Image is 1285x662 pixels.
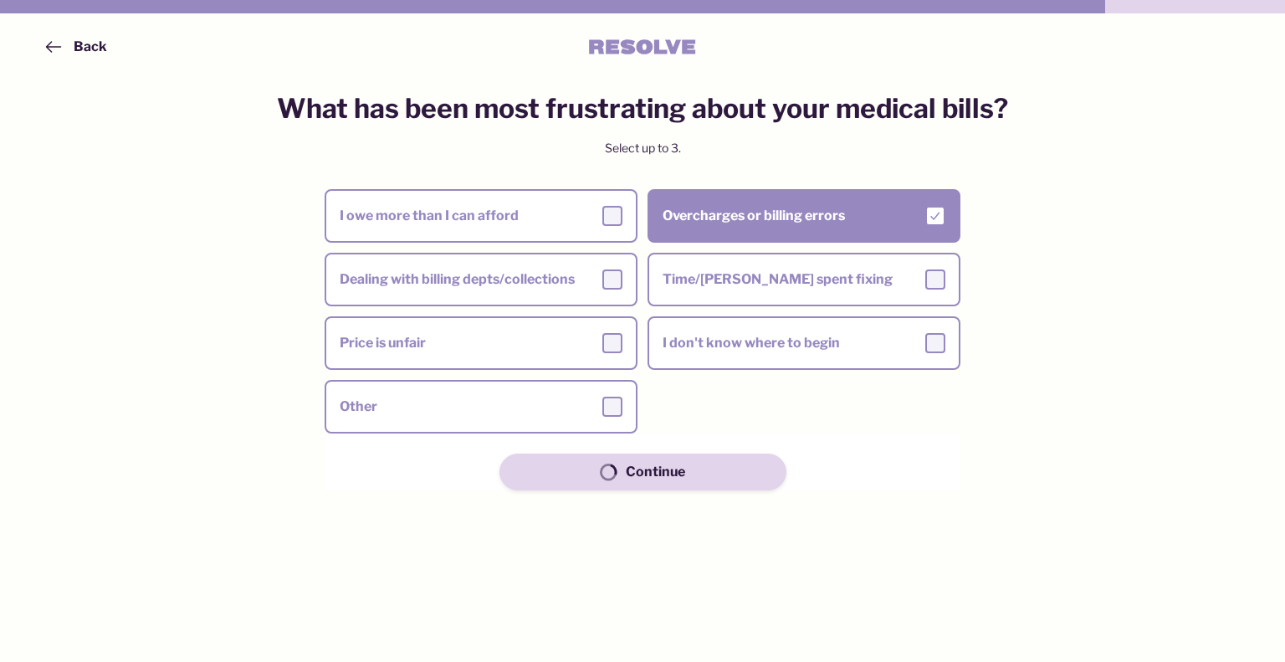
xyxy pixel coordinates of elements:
[74,38,107,56] div: Back
[340,397,622,417] div: Other
[605,140,681,157] div: Select up to 3.
[340,206,622,226] div: I owe more than I can afford
[340,333,622,353] div: Price is unfair
[663,333,945,353] div: I don't know where to begin
[663,206,945,226] div: Overcharges or billing errors
[340,269,622,290] div: Dealing with billing depts/collections
[42,37,107,57] button: Back
[663,269,945,290] div: Time/[PERSON_NAME] spent fixing
[277,93,1008,125] h5: What has been most frustrating about your medical bills?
